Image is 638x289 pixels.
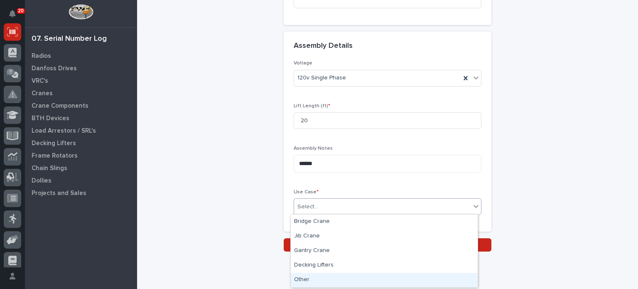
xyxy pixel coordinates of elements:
p: Cranes [32,90,53,97]
a: Danfoss Drives [25,62,137,74]
p: VRC's [32,77,48,85]
div: Notifications20 [10,10,21,23]
p: Dollies [32,177,52,185]
p: Projects and Sales [32,190,86,197]
a: Projects and Sales [25,187,137,199]
h2: Assembly Details [294,42,353,51]
a: Chain Slings [25,162,137,174]
p: Frame Rotators [32,152,78,160]
button: Save [284,238,491,252]
img: Workspace Logo [69,4,93,20]
p: Load Arrestors / SRL's [32,127,96,135]
div: 07. Serial Number Log [32,35,107,44]
a: VRC's [25,74,137,87]
div: Decking Lifters [291,258,478,273]
a: Load Arrestors / SRL's [25,124,137,137]
span: Assembly Notes [294,146,333,151]
div: Bridge Crane [291,215,478,229]
a: Cranes [25,87,137,99]
p: BTH Devices [32,115,69,122]
span: 120v Single Phase [297,74,346,82]
span: Voltage [294,61,312,66]
p: Decking Lifters [32,140,76,147]
span: Use Case [294,190,319,195]
a: Dollies [25,174,137,187]
p: Crane Components [32,102,88,110]
p: Danfoss Drives [32,65,77,72]
a: Frame Rotators [25,149,137,162]
div: Gantry Crane [291,244,478,258]
div: Select... [297,203,318,211]
a: BTH Devices [25,112,137,124]
a: Decking Lifters [25,137,137,149]
p: Radios [32,52,51,60]
div: Jib Crane [291,229,478,244]
p: 20 [18,8,24,14]
p: Chain Slings [32,165,67,172]
div: Other [291,273,478,287]
a: Radios [25,49,137,62]
span: Lift Length (ft) [294,104,330,109]
button: Notifications [4,5,21,22]
a: Crane Components [25,99,137,112]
